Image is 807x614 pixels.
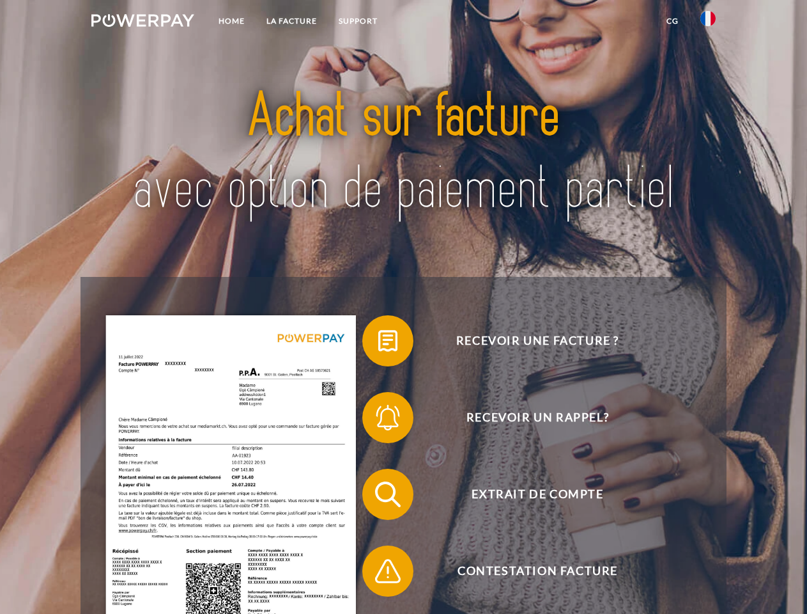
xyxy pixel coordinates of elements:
[372,478,404,510] img: qb_search.svg
[372,325,404,357] img: qb_bill.svg
[91,14,194,27] img: logo-powerpay-white.svg
[372,402,404,434] img: qb_bell.svg
[362,392,695,443] button: Recevoir un rappel?
[381,392,694,443] span: Recevoir un rappel?
[362,469,695,520] button: Extrait de compte
[381,315,694,366] span: Recevoir une facture ?
[328,10,388,33] a: Support
[256,10,328,33] a: LA FACTURE
[362,315,695,366] button: Recevoir une facture ?
[656,10,689,33] a: CG
[381,469,694,520] span: Extrait de compte
[122,61,685,245] img: title-powerpay_fr.svg
[208,10,256,33] a: Home
[362,546,695,597] button: Contestation Facture
[381,546,694,597] span: Contestation Facture
[700,11,716,26] img: fr
[372,555,404,587] img: qb_warning.svg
